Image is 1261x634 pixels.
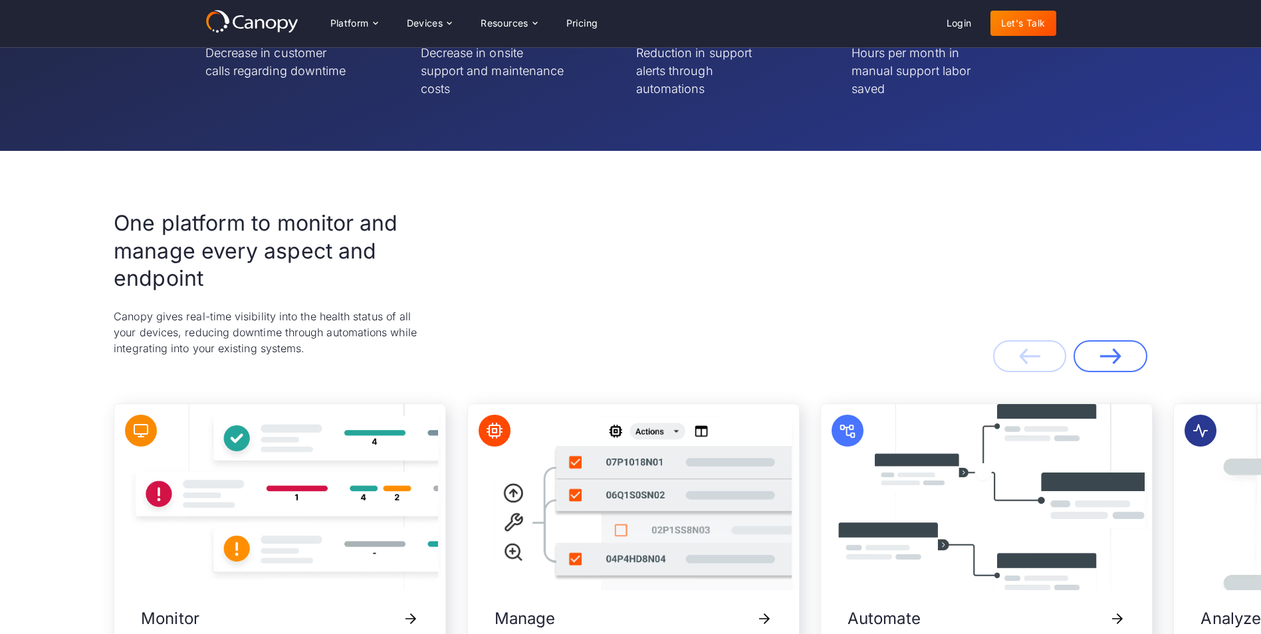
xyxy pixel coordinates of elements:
a: Login [936,11,982,36]
div: Platform [330,19,369,28]
div: Resources [470,10,547,37]
div: Devices [396,10,463,37]
a: Let's Talk [990,11,1056,36]
p: Canopy gives real-time visibility into the health status of all your devices, reducing downtime t... [114,308,433,356]
div: Resources [481,19,528,28]
h2: One platform to monitor and manage every aspect and endpoint [114,209,433,292]
div: Devices [407,19,443,28]
h3: Automate [848,606,921,631]
div: Platform [320,10,388,37]
a: Pricing [556,11,609,36]
h3: Monitor [141,606,199,631]
h3: Manage [495,606,555,631]
a: Next slide [1074,340,1147,372]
